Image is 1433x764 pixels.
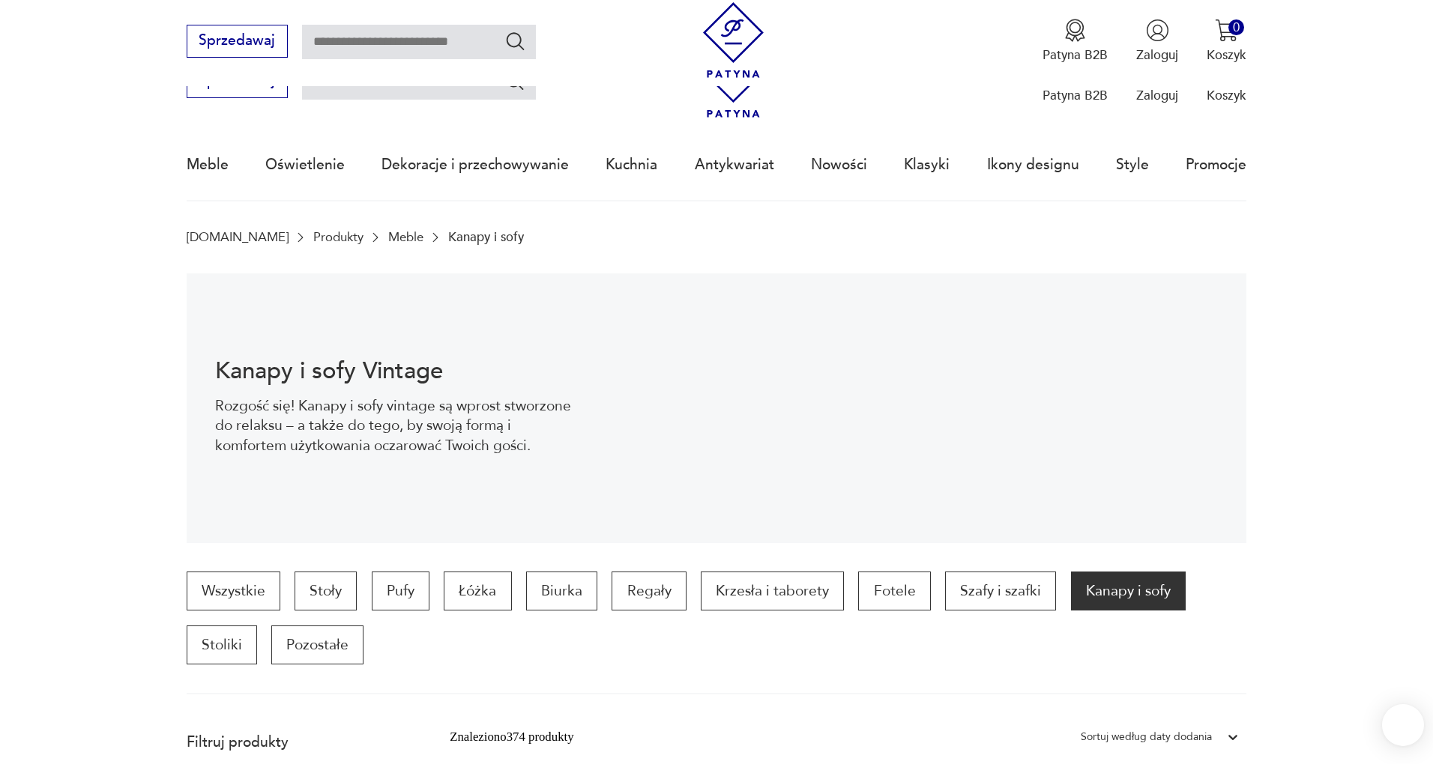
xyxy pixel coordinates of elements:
[1207,46,1246,64] p: Koszyk
[444,572,511,610] a: Łóżka
[1207,19,1246,64] button: 0Koszyk
[1064,19,1087,42] img: Ikona medalu
[187,733,407,752] p: Filtruj produkty
[187,130,229,199] a: Meble
[945,572,1056,610] a: Szafy i szafki
[504,30,526,52] button: Szukaj
[295,572,357,610] a: Stoły
[1043,87,1108,104] p: Patyna B2B
[696,2,771,78] img: Patyna - sklep z meblami i dekoracjami vintage
[265,130,345,199] a: Oświetlenie
[1043,46,1108,64] p: Patyna B2B
[1116,130,1149,199] a: Style
[1382,704,1424,746] iframe: Smartsupp widget button
[372,572,429,610] a: Pufy
[987,130,1079,199] a: Ikony designu
[313,230,363,244] a: Produkty
[1043,19,1108,64] button: Patyna B2B
[1215,19,1238,42] img: Ikona koszyka
[187,25,288,58] button: Sprzedawaj
[187,572,280,610] a: Wszystkie
[271,625,363,664] a: Pozostałe
[526,572,597,610] a: Biurka
[904,130,950,199] a: Klasyki
[215,360,582,382] h1: Kanapy i sofy Vintage
[1081,727,1212,747] div: Sortuj według daty dodania
[701,572,844,610] a: Krzesła i taborety
[606,130,657,199] a: Kuchnia
[388,230,423,244] a: Meble
[187,230,289,244] a: [DOMAIN_NAME]
[611,273,1247,543] img: 4dcd11543b3b691785adeaf032051535.jpg
[215,396,582,455] p: Rozgość się! Kanapy i sofy vintage są wprost stworzone do relaksu – a także do tego, by swoją for...
[612,572,686,610] a: Regały
[187,36,288,48] a: Sprzedawaj
[1043,19,1108,64] a: Ikona medaluPatyna B2B
[1207,87,1246,104] p: Koszyk
[381,130,569,199] a: Dekoracje i przechowywanie
[858,572,930,610] a: Fotele
[1228,19,1244,35] div: 0
[1186,130,1246,199] a: Promocje
[1136,19,1178,64] button: Zaloguj
[187,76,288,88] a: Sprzedawaj
[450,727,573,747] div: Znaleziono 374 produkty
[504,70,526,92] button: Szukaj
[187,625,257,664] a: Stoliki
[1136,46,1178,64] p: Zaloguj
[1146,19,1169,42] img: Ikonka użytkownika
[1136,87,1178,104] p: Zaloguj
[1071,572,1186,610] a: Kanapy i sofy
[695,130,774,199] a: Antykwariat
[811,130,867,199] a: Nowości
[448,230,524,244] p: Kanapy i sofy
